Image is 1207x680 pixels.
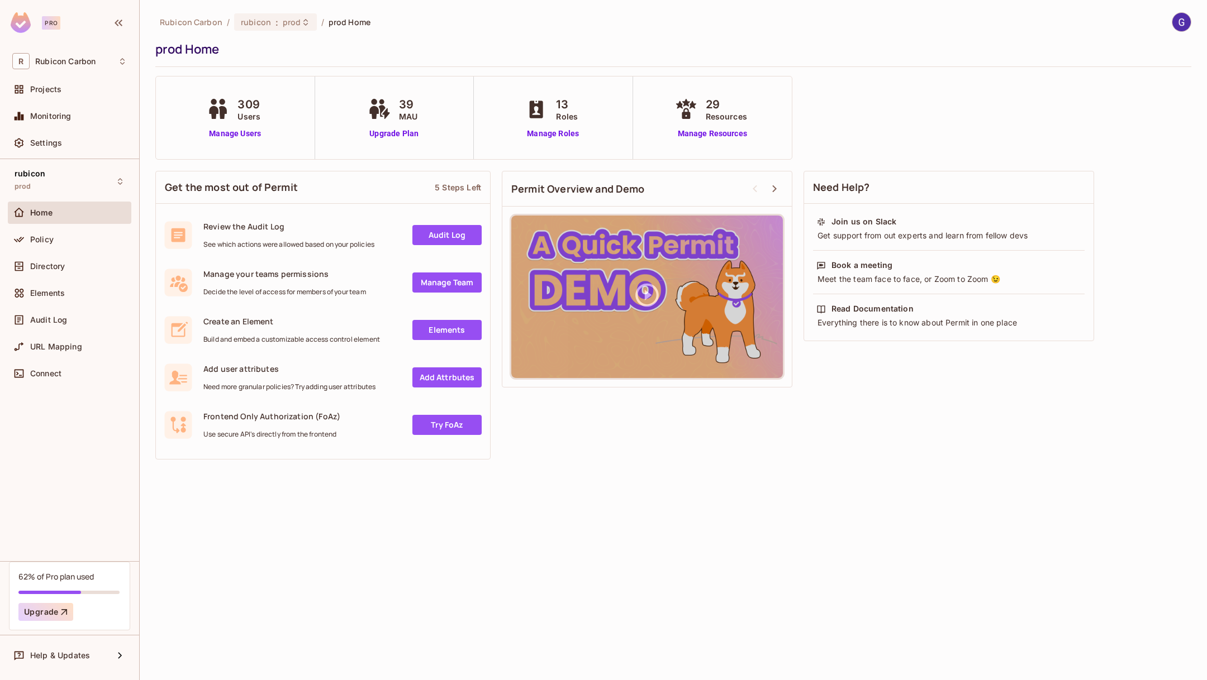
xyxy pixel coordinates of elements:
span: Permit Overview and Demo [511,182,645,196]
span: MAU [399,111,417,122]
span: 29 [706,96,747,113]
a: Upgrade Plan [365,128,423,140]
img: Guy Hirshenzon [1172,13,1191,31]
span: Resources [706,111,747,122]
span: Decide the level of access for members of your team [203,288,366,296]
span: Roles [556,111,578,122]
button: Upgrade [18,603,73,621]
a: Add Attrbutes [412,367,482,387]
div: Read Documentation [831,303,914,314]
span: Add user attributes [203,363,376,374]
div: Get support from out experts and learn from fellow devs [816,230,1081,241]
img: SReyMgAAAABJRU5ErkJggg== [11,12,31,33]
span: prod Home [329,17,370,27]
span: Get the most out of Permit [165,180,298,194]
span: Directory [30,262,65,271]
span: Home [30,208,53,217]
span: Monitoring [30,112,72,121]
a: Try FoAz [412,415,482,435]
span: See which actions were allowed based on your policies [203,240,374,249]
span: prod [15,182,31,191]
div: Join us on Slack [831,216,896,227]
span: R [12,53,30,69]
span: Build and embed a customizable access control element [203,335,380,344]
a: Audit Log [412,225,482,245]
span: URL Mapping [30,342,82,351]
a: Manage Users [204,128,266,140]
div: Meet the team face to face, or Zoom to Zoom 😉 [816,274,1081,285]
span: Users [237,111,260,122]
div: Book a meeting [831,260,892,271]
span: Policy [30,235,54,244]
span: Frontend Only Authorization (FoAz) [203,411,340,422]
span: Workspace: Rubicon Carbon [35,57,96,66]
span: Manage your teams permissions [203,269,366,279]
span: prod [283,17,301,27]
span: Projects [30,85,61,94]
span: 309 [237,96,260,113]
span: Need more granular policies? Try adding user attributes [203,382,376,391]
span: Need Help? [813,180,870,194]
a: Manage Roles [522,128,583,140]
li: / [227,17,230,27]
a: Manage Resources [672,128,753,140]
span: rubicon [15,169,45,178]
span: Review the Audit Log [203,221,374,232]
span: 39 [399,96,417,113]
div: prod Home [155,41,1186,58]
span: Audit Log [30,315,67,324]
span: the active workspace [160,17,222,27]
li: / [321,17,324,27]
span: 13 [556,96,578,113]
div: 5 Steps Left [435,182,481,193]
span: Use secure API's directly from the frontend [203,430,340,439]
a: Manage Team [412,272,482,293]
div: 62% of Pro plan used [18,571,94,582]
div: Pro [42,16,60,30]
span: Settings [30,138,62,147]
span: rubicon [241,17,271,27]
span: Help & Updates [30,651,90,660]
span: Elements [30,289,65,298]
span: : [275,18,279,27]
a: Elements [412,320,482,340]
div: Everything there is to know about Permit in one place [816,317,1081,328]
span: Connect [30,369,61,378]
span: Create an Element [203,316,380,327]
